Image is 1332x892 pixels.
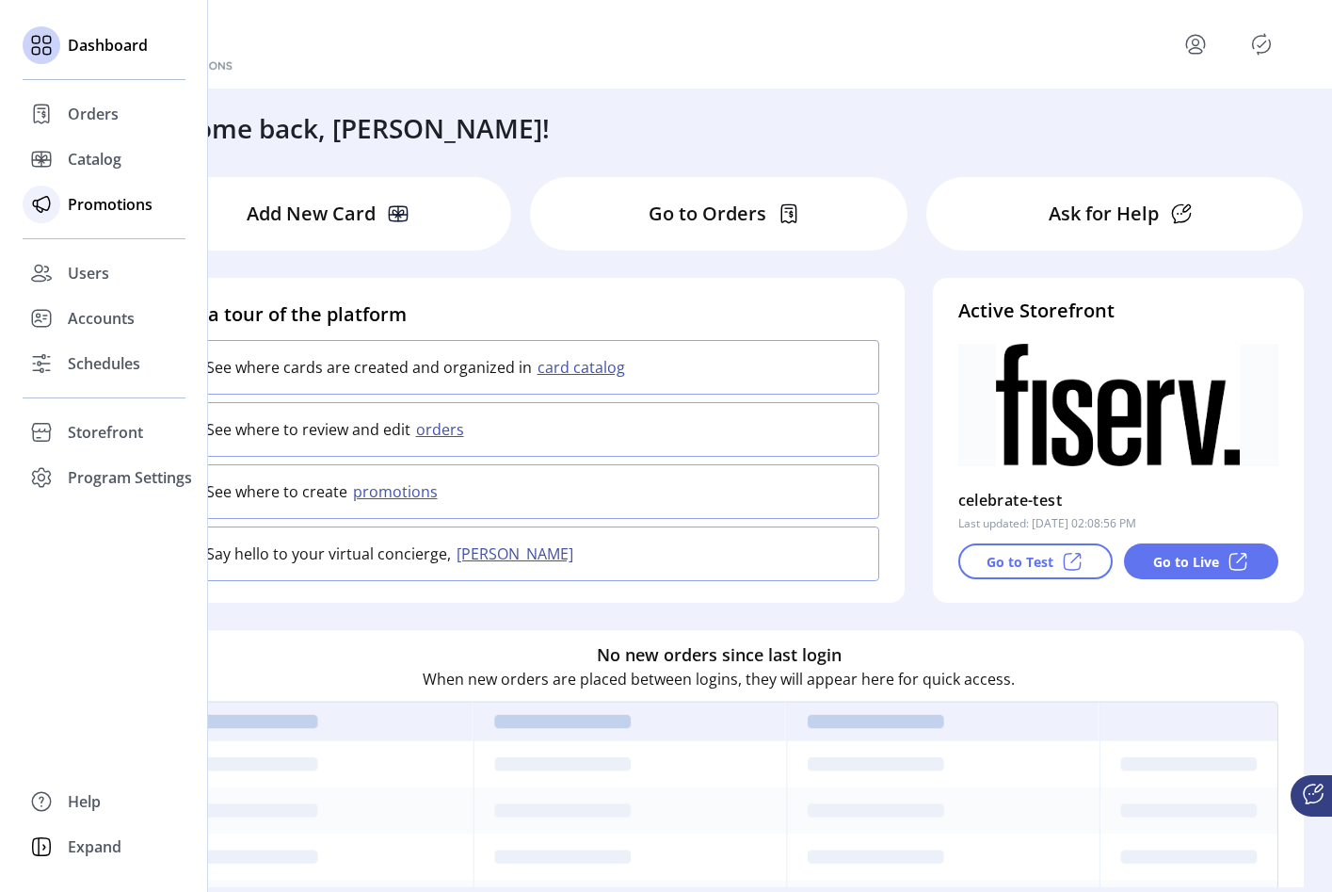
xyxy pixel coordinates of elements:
p: Go to Live [1153,552,1219,572]
h4: Take a tour of the platform [160,300,879,329]
button: menu [1180,29,1211,59]
span: Users [68,262,109,284]
span: Program Settings [68,466,192,489]
button: [PERSON_NAME] [451,543,585,565]
p: Go to Test [987,552,1053,572]
p: Ask for Help [1049,200,1159,228]
span: Expand [68,835,121,858]
span: Schedules [68,352,140,375]
p: Last updated: [DATE] 02:08:56 PM [958,515,1136,532]
button: Publisher Panel [1246,29,1276,59]
span: Dashboard [68,34,148,57]
p: Go to Orders [649,200,766,228]
span: Orders [68,103,119,125]
p: celebrate-test [958,485,1063,515]
span: Accounts [68,307,135,330]
p: See where to create [206,480,347,503]
p: See where cards are created and organized in [206,356,532,379]
button: orders [410,418,475,441]
h3: Welcome back, [PERSON_NAME]! [136,108,550,148]
p: See where to review and edit [206,418,410,441]
span: Storefront [68,421,143,444]
button: card catalog [532,356,636,379]
p: When new orders are placed between logins, they will appear here for quick access. [423,668,1015,690]
span: Catalog [68,148,121,170]
h6: No new orders since last login [597,642,842,668]
button: promotions [347,480,449,503]
p: Say hello to your virtual concierge, [206,543,451,565]
span: Help [68,790,101,813]
p: Add New Card [247,200,376,228]
span: Promotions [68,193,152,216]
h4: Active Storefront [958,297,1278,325]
